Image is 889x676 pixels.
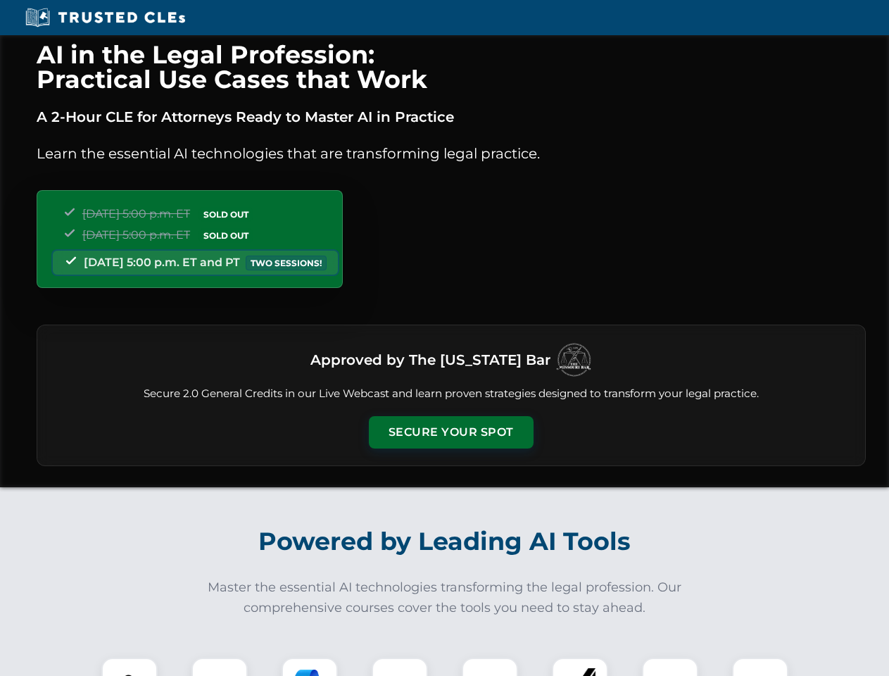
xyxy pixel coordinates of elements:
[82,207,190,220] span: [DATE] 5:00 p.m. ET
[55,517,835,566] h2: Powered by Leading AI Tools
[369,416,534,449] button: Secure Your Spot
[198,207,253,222] span: SOLD OUT
[37,106,866,128] p: A 2-Hour CLE for Attorneys Ready to Master AI in Practice
[54,386,848,402] p: Secure 2.0 General Credits in our Live Webcast and learn proven strategies designed to transform ...
[37,42,866,92] h1: AI in the Legal Profession: Practical Use Cases that Work
[198,577,691,618] p: Master the essential AI technologies transforming the legal profession. Our comprehensive courses...
[21,7,189,28] img: Trusted CLEs
[556,342,591,377] img: Logo
[198,228,253,243] span: SOLD OUT
[310,347,550,373] h3: Approved by The [US_STATE] Bar
[37,142,866,165] p: Learn the essential AI technologies that are transforming legal practice.
[82,228,190,242] span: [DATE] 5:00 p.m. ET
